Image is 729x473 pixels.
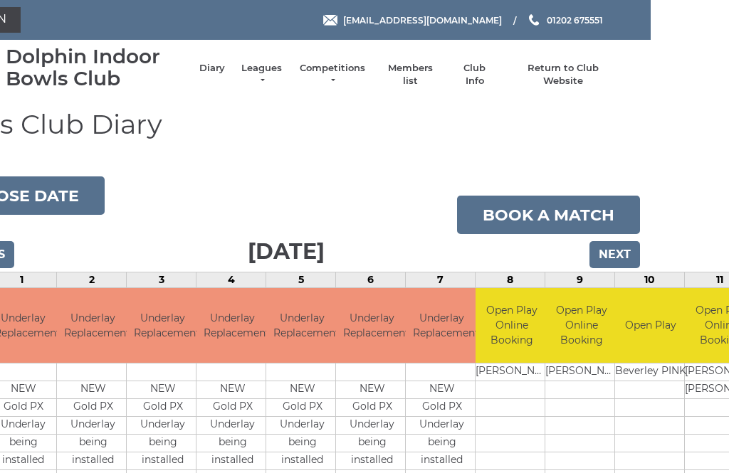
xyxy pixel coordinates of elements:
a: Return to Club Website [510,62,617,87]
td: NEW [127,381,199,398]
td: being [196,434,268,452]
td: being [406,434,478,452]
td: Underlay [266,416,338,434]
td: Gold PX [336,398,408,416]
td: 4 [196,272,266,288]
td: Underlay Replacement [406,288,478,363]
td: being [127,434,199,452]
span: [EMAIL_ADDRESS][DOMAIN_NAME] [343,14,502,25]
td: Gold PX [266,398,338,416]
td: installed [196,452,268,469]
a: Leagues [239,62,284,87]
img: Email [323,15,337,26]
td: Underlay [57,416,129,434]
td: Underlay Replacement [336,288,408,363]
td: 8 [476,272,545,288]
img: Phone us [529,14,539,26]
td: being [336,434,408,452]
td: Beverley PINK [615,363,686,381]
td: Underlay [127,416,199,434]
td: NEW [57,381,129,398]
input: Next [589,241,640,268]
a: Phone us 01202 675551 [527,14,603,27]
td: 10 [615,272,685,288]
a: Competitions [298,62,367,87]
td: installed [127,452,199,469]
td: Open Play [615,288,686,363]
td: 3 [127,272,196,288]
td: 7 [406,272,476,288]
td: NEW [406,381,478,398]
td: NEW [336,381,408,398]
td: Underlay Replacement [196,288,268,363]
td: installed [336,452,408,469]
td: Underlay [196,416,268,434]
a: Club Info [454,62,495,87]
a: Diary [199,62,225,75]
td: being [266,434,338,452]
td: installed [57,452,129,469]
td: NEW [196,381,268,398]
td: Underlay Replacement [57,288,129,363]
td: being [57,434,129,452]
div: Dolphin Indoor Bowls Club [6,46,185,90]
td: installed [406,452,478,469]
td: Open Play Online Booking [476,288,547,363]
span: 01202 675551 [547,14,603,25]
td: NEW [266,381,338,398]
td: 2 [57,272,127,288]
td: [PERSON_NAME] [545,363,617,381]
td: Open Play Online Booking [545,288,617,363]
a: Book a match [457,196,640,234]
td: Gold PX [127,398,199,416]
td: 9 [545,272,615,288]
td: installed [266,452,338,469]
td: Gold PX [406,398,478,416]
td: Underlay [406,416,478,434]
td: 6 [336,272,406,288]
td: Underlay Replacement [266,288,338,363]
td: Gold PX [196,398,268,416]
a: Email [EMAIL_ADDRESS][DOMAIN_NAME] [323,14,502,27]
a: Members list [380,62,439,87]
td: 5 [266,272,336,288]
td: Underlay Replacement [127,288,199,363]
td: Gold PX [57,398,129,416]
td: [PERSON_NAME] [476,363,547,381]
td: Underlay [336,416,408,434]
